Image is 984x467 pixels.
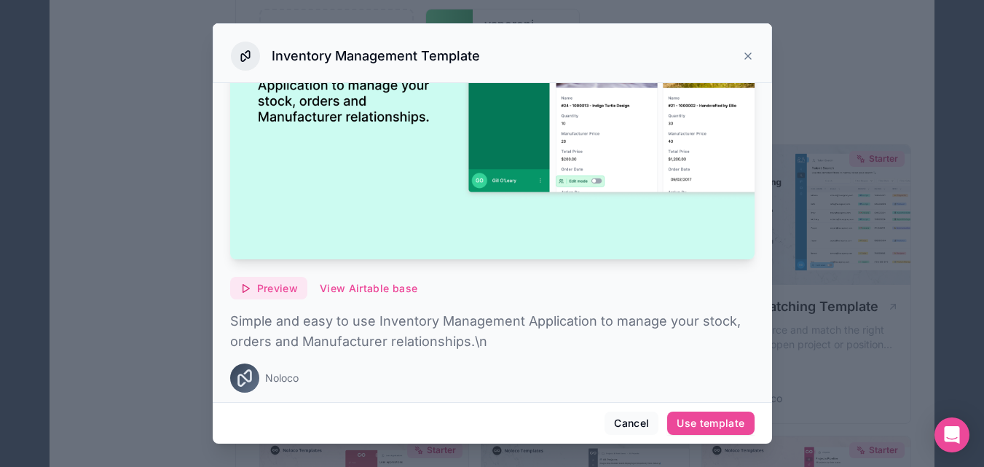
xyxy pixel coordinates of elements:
div: Use template [677,417,744,430]
div: Open Intercom Messenger [934,417,969,452]
button: Cancel [605,412,658,435]
p: Simple and easy to use Inventory Management Application to manage your stock, orders and Manufact... [230,311,755,352]
button: Preview [230,277,307,300]
span: Preview [257,282,298,295]
span: Noloco [265,371,299,385]
h3: Inventory Management Template [272,47,480,65]
button: View Airtable base [310,277,427,300]
button: Use template [667,412,754,435]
